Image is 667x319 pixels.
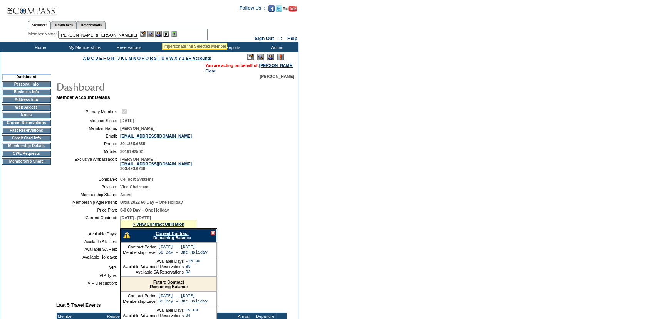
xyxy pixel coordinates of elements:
td: Past Reservations [2,128,51,134]
a: F [103,56,106,60]
td: 94 [186,313,198,318]
td: Available SA Res: [59,247,117,252]
td: Email: [59,134,117,138]
span: [DATE] [120,118,134,123]
td: Admin [254,42,298,52]
a: S [154,56,157,60]
a: V [166,56,168,60]
td: Available Days: [59,232,117,236]
a: I [115,56,116,60]
a: U [161,56,164,60]
span: :: [279,36,282,41]
td: 60 Day – One Holiday [158,299,208,304]
td: Current Contract: [59,215,117,228]
td: Membership Details [2,143,51,149]
a: R [150,56,153,60]
b: Last 5 Travel Events [56,302,101,308]
a: E [99,56,102,60]
img: View [147,31,154,37]
a: O [137,56,141,60]
a: Y [178,56,181,60]
td: Membership Level: [123,250,158,255]
a: [PERSON_NAME] [259,63,293,68]
div: Impersonate the Selected Member [163,44,226,49]
td: Credit Card Info [2,135,51,141]
span: [PERSON_NAME] [260,74,294,79]
td: Address Info [2,97,51,103]
td: Follow Us :: [240,5,267,14]
a: Help [287,36,297,41]
span: You are acting on behalf of: [205,63,293,68]
img: b_calculator.gif [171,31,177,37]
a: Clear [205,69,215,73]
a: C [91,56,94,60]
span: 3019192502 [120,149,143,154]
td: Position: [59,185,117,189]
td: Price Plan: [59,208,117,212]
div: Remaining Balance [121,277,216,292]
img: Reservations [163,31,169,37]
td: Home [17,42,62,52]
td: Available Days: [123,308,185,312]
span: Vice Chairman [120,185,149,189]
span: [PERSON_NAME] 303.493.6238 [120,157,192,171]
b: Member Account Details [56,95,110,100]
img: Log Concern/Member Elevation [277,54,284,60]
a: D [95,56,98,60]
a: [EMAIL_ADDRESS][DOMAIN_NAME] [120,161,192,166]
img: Become our fan on Facebook [268,5,275,12]
img: b_edit.gif [140,31,146,37]
span: Active [120,192,132,197]
a: Members [28,21,51,29]
td: Available AR Res: [59,239,117,244]
a: Subscribe to our YouTube Channel [283,8,297,12]
span: [PERSON_NAME] [120,126,154,131]
td: Available Holidays: [59,255,117,259]
img: View Mode [257,54,264,60]
td: Vacation Collection [150,42,210,52]
td: 19.00 [186,308,198,312]
span: 301.365.6655 [120,141,145,146]
td: My Memberships [62,42,106,52]
td: Dashboard [2,74,51,80]
td: CWL Requests [2,151,51,157]
td: 93 [186,270,200,274]
td: Exclusive Ambassador: [59,157,117,171]
a: » View Contract Utilization [133,222,184,227]
td: 60 Day – One Holiday [158,250,208,255]
td: Personal Info [2,81,51,87]
a: Reservations [77,21,106,29]
td: Membership Status: [59,192,117,197]
a: A [83,56,86,60]
td: Reservations [106,42,150,52]
a: P [142,56,144,60]
img: There are insufficient days and/or tokens to cover this reservation [123,232,130,238]
td: Phone: [59,141,117,146]
div: Member Name: [28,31,58,37]
span: Cellport Systems [120,177,154,181]
td: Available Days: [123,259,185,264]
img: pgTtlDashboard.gif [56,79,210,94]
td: VIP Description: [59,281,117,285]
img: Subscribe to our YouTube Channel [283,6,297,12]
td: Mobile: [59,149,117,154]
a: J [117,56,120,60]
a: Future Contract [153,280,184,284]
span: 0-0 60 Day – One Holiday [120,208,169,212]
a: Sign Out [255,36,274,41]
a: W [169,56,173,60]
td: Company: [59,177,117,181]
td: VIP: [59,265,117,270]
a: M [129,56,132,60]
a: Z [182,56,185,60]
img: Follow us on Twitter [276,5,282,12]
a: T [158,56,161,60]
td: Current Reservations [2,120,51,126]
a: [EMAIL_ADDRESS][DOMAIN_NAME] [120,134,192,138]
td: VIP Type: [59,273,117,278]
a: Q [146,56,149,60]
a: K [121,56,124,60]
td: Primary Member: [59,108,117,115]
td: 85 [186,264,200,269]
a: G [107,56,110,60]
